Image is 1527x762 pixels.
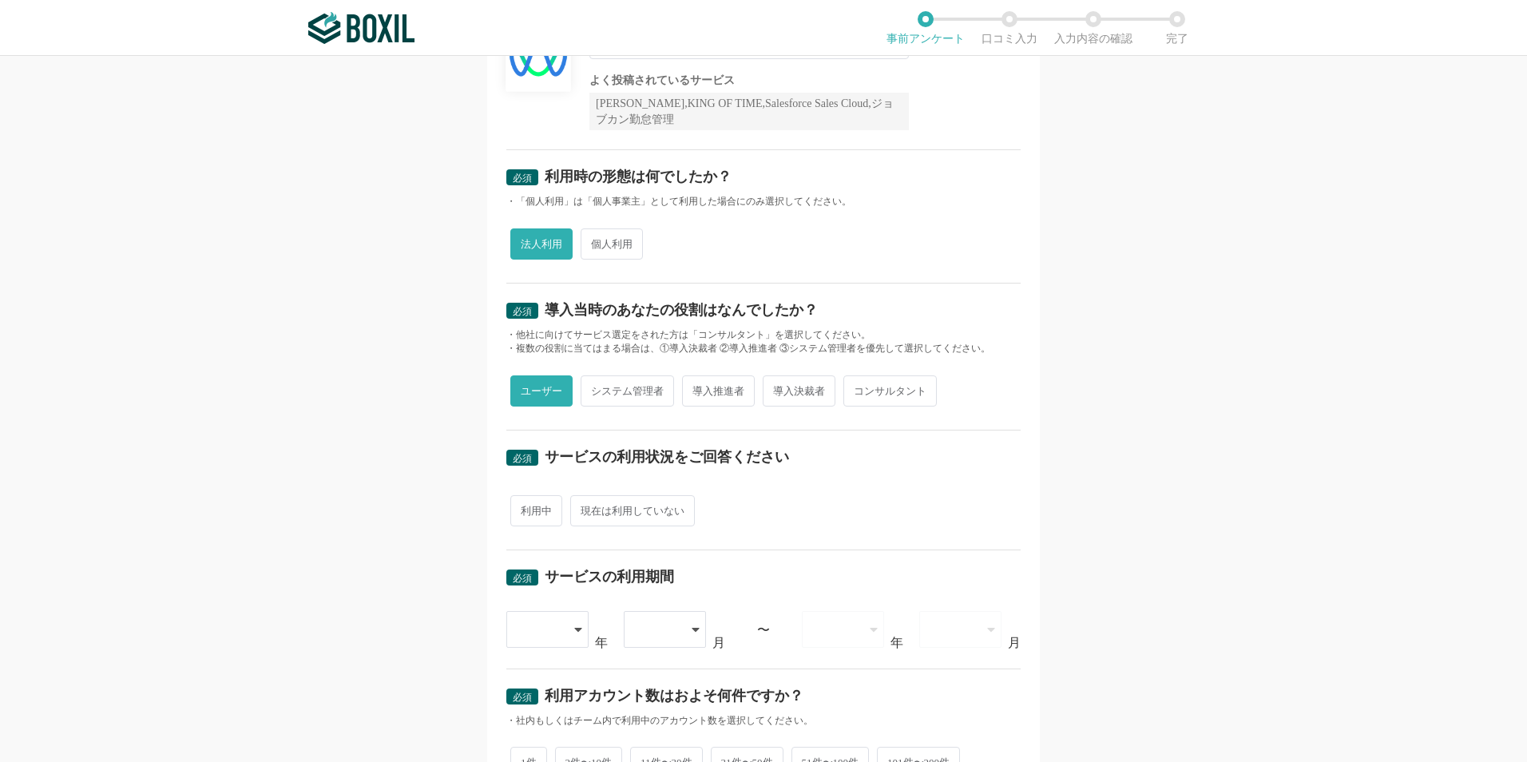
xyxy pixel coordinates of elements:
span: コンサルタント [843,375,937,407]
div: 月 [1008,637,1021,649]
span: 必須 [513,453,532,464]
li: 事前アンケート [883,11,967,45]
span: 必須 [513,573,532,584]
div: 年 [595,637,608,649]
span: ユーザー [510,375,573,407]
div: 年 [890,637,903,649]
div: 導入当時のあなたの役割はなんでしたか？ [545,303,818,317]
div: ・複数の役割に当てはまる場合は、①導入決裁者 ②導入推進者 ③システム管理者を優先して選択してください。 [506,342,1021,355]
span: 必須 [513,306,532,317]
span: 法人利用 [510,228,573,260]
div: 月 [712,637,725,649]
div: 〜 [757,624,770,637]
li: 口コミ入力 [967,11,1051,45]
div: サービスの利用期間 [545,570,674,584]
div: [PERSON_NAME],KING OF TIME,Salesforce Sales Cloud,ジョブカン勤怠管理 [589,93,909,130]
span: 利用中 [510,495,562,526]
div: ・他社に向けてサービス選定をされた方は「コンサルタント」を選択してください。 [506,328,1021,342]
li: 完了 [1135,11,1219,45]
div: ・社内もしくはチーム内で利用中のアカウント数を選択してください。 [506,714,1021,728]
span: 現在は利用していない [570,495,695,526]
span: 必須 [513,692,532,703]
li: 入力内容の確認 [1051,11,1135,45]
span: 個人利用 [581,228,643,260]
div: よく投稿されているサービス [589,75,909,86]
span: 導入決裁者 [763,375,835,407]
div: 利用時の形態は何でしたか？ [545,169,732,184]
div: 利用アカウント数はおよそ何件ですか？ [545,689,803,703]
div: ・「個人利用」は「個人事業主」として利用した場合にのみ選択してください。 [506,195,1021,208]
div: サービスの利用状況をご回答ください [545,450,789,464]
span: システム管理者 [581,375,674,407]
span: 必須 [513,173,532,184]
img: ボクシルSaaS_ロゴ [308,12,414,44]
span: 導入推進者 [682,375,755,407]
